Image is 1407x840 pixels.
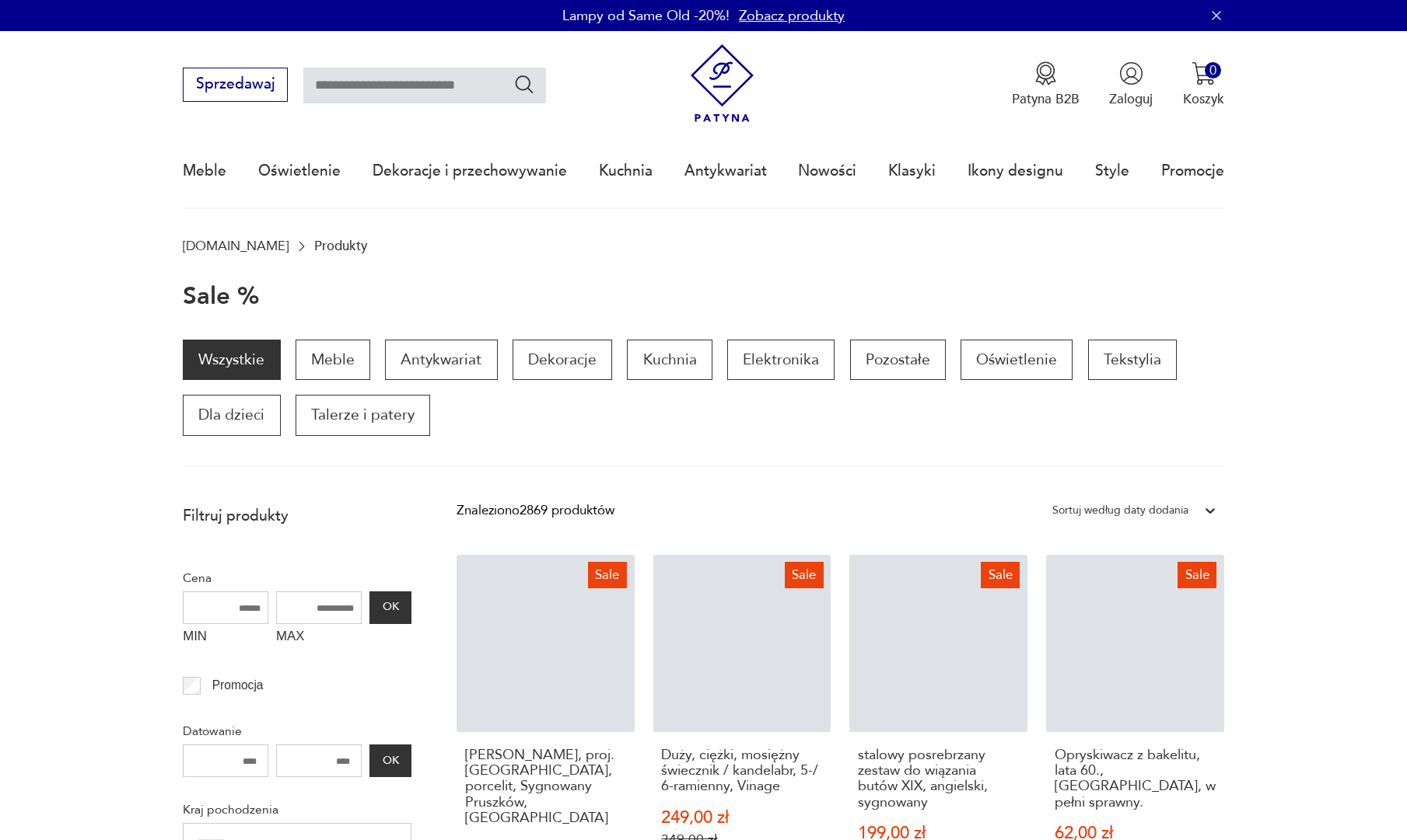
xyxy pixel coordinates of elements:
[1095,135,1129,207] a: Style
[465,748,626,827] h3: [PERSON_NAME], proj. [GEOGRAPHIC_DATA], porcelit, Sygnowany Pruszków, [GEOGRAPHIC_DATA]
[513,340,612,380] a: Dekoracje
[183,284,259,310] h1: Sale %
[369,591,411,624] button: OK
[683,44,761,123] img: Patyna - sklep z meblami i dekoracjami vintage
[1183,61,1224,108] button: 0Koszyk
[457,500,614,521] div: Znaleziono 2869 produktów
[661,810,822,826] p: 249,00 zł
[183,340,280,380] a: Wszystkie
[1034,61,1058,85] img: Ikona medalu
[373,135,567,207] a: Dekoracje i przechowywanie
[968,135,1063,207] a: Ikony designu
[961,340,1073,380] a: Oświetlenie
[183,239,289,253] a: [DOMAIN_NAME]
[276,624,362,654] label: MAX
[212,675,264,695] p: Promocja
[1161,135,1224,207] a: Promocje
[1052,500,1188,521] div: Sortuj według daty dodania
[183,395,280,435] a: Dla dzieci
[798,135,856,207] a: Nowości
[296,340,370,380] a: Meble
[183,568,411,588] p: Cena
[183,68,288,102] button: Sprzedawaj
[661,748,822,795] h3: Duży, ciężki, mosiężny świecznik / kandelabr, 5-/ 6-ramienny, Vinage
[850,340,946,380] a: Pozostałe
[1109,61,1153,108] button: Zaloguj
[727,340,835,380] a: Elektronika
[1119,61,1143,85] img: Ikonka użytkownika
[1012,61,1080,108] button: Patyna B2B
[858,748,1019,811] h3: stalowy posrebrzany zestaw do wiązania butów XIX, angielski, sygnowany
[183,79,288,92] a: Sprzedawaj
[369,744,411,777] button: OK
[385,340,497,380] a: Antykwariat
[1055,748,1216,811] h3: Opryskiwacz z bakelitu, lata 60., [GEOGRAPHIC_DATA], w pełni sprawny.
[314,239,367,253] p: Produkty
[513,73,536,96] button: Szukaj
[684,135,767,207] a: Antykwariat
[1205,62,1221,78] div: 0
[183,135,226,207] a: Meble
[1088,340,1177,380] a: Tekstylia
[888,135,936,207] a: Klasyki
[296,395,430,435] a: Talerze i patery
[183,800,411,820] p: Kraj pochodzenia
[1183,90,1224,108] p: Koszyk
[183,721,411,741] p: Datowanie
[1192,61,1216,85] img: Ikona koszyka
[183,506,411,526] p: Filtruj produkty
[1109,90,1153,108] p: Zaloguj
[562,6,730,26] p: Lampy od Same Old -20%!
[1012,61,1080,108] a: Ikona medaluPatyna B2B
[599,135,653,207] a: Kuchnia
[258,135,341,207] a: Oświetlenie
[627,340,712,380] a: Kuchnia
[183,624,268,654] label: MIN
[739,6,845,26] a: Zobacz produkty
[1012,90,1080,108] p: Patyna B2B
